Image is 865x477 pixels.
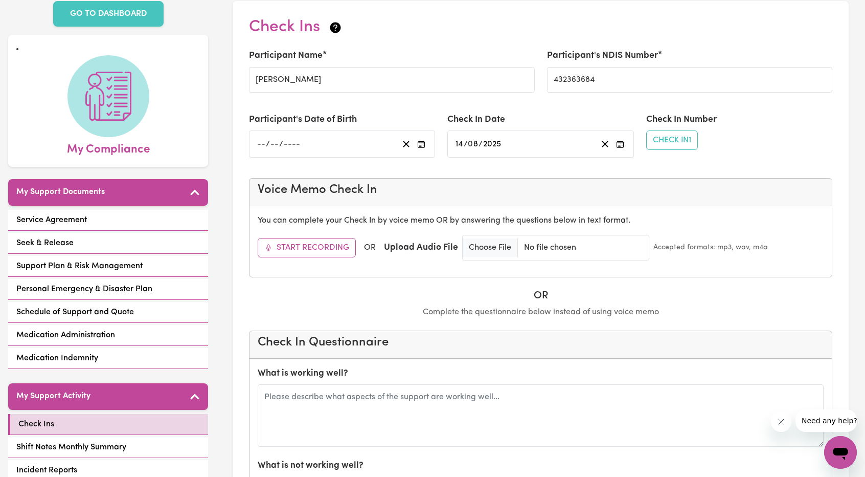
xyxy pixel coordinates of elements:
[16,55,200,159] a: My Compliance
[257,137,266,151] input: --
[18,418,54,430] span: Check Ins
[258,214,824,227] p: You can complete your Check In by voice memo OR by answering the questions below in text format.
[258,367,348,380] label: What is working well?
[646,131,698,150] button: Check In1
[795,409,857,432] iframe: Message from company
[16,237,74,249] span: Seek & Release
[16,260,143,272] span: Support Plan & Risk Management
[364,242,376,254] span: OR
[249,113,357,126] label: Participant's Date of Birth
[258,238,356,257] button: Start Recording
[6,7,62,15] span: Need any help?
[824,436,857,469] iframe: Button to launch messaging window
[249,49,323,62] label: Participant Name
[279,140,283,149] span: /
[249,290,832,302] h5: OR
[16,392,90,401] h5: My Support Activity
[384,241,458,254] label: Upload Audio File
[16,464,77,476] span: Incident Reports
[266,140,270,149] span: /
[8,179,208,206] button: My Support Documents
[8,437,208,458] a: Shift Notes Monthly Summary
[249,306,832,318] p: Complete the questionnaire below instead of using voice memo
[16,214,87,226] span: Service Agreement
[8,256,208,277] a: Support Plan & Risk Management
[547,49,658,62] label: Participant's NDIS Number
[53,1,164,27] a: GO TO DASHBOARD
[8,210,208,231] a: Service Agreement
[8,348,208,369] a: Medication Indemnity
[469,137,479,151] input: --
[258,183,824,198] h4: Voice Memo Check In
[16,352,98,364] span: Medication Indemnity
[270,137,279,151] input: --
[468,140,473,148] span: 0
[258,335,824,350] h4: Check In Questionnaire
[483,137,502,151] input: ----
[16,187,105,197] h5: My Support Documents
[16,441,126,453] span: Shift Notes Monthly Summary
[464,140,468,149] span: /
[646,113,717,126] label: Check In Number
[771,411,791,432] iframe: Close message
[16,306,134,318] span: Schedule of Support and Quote
[8,233,208,254] a: Seek & Release
[8,325,208,346] a: Medication Administration
[67,137,150,159] span: My Compliance
[8,302,208,323] a: Schedule of Support and Quote
[16,283,152,295] span: Personal Emergency & Disaster Plan
[8,279,208,300] a: Personal Emergency & Disaster Plan
[447,113,505,126] label: Check In Date
[249,17,343,37] h2: Check Ins
[653,242,768,253] small: Accepted formats: mp3, wav, m4a
[8,414,208,435] a: Check Ins
[258,459,363,472] label: What is not working well?
[8,383,208,410] button: My Support Activity
[283,137,301,151] input: ----
[479,140,483,149] span: /
[455,137,464,151] input: --
[16,329,115,341] span: Medication Administration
